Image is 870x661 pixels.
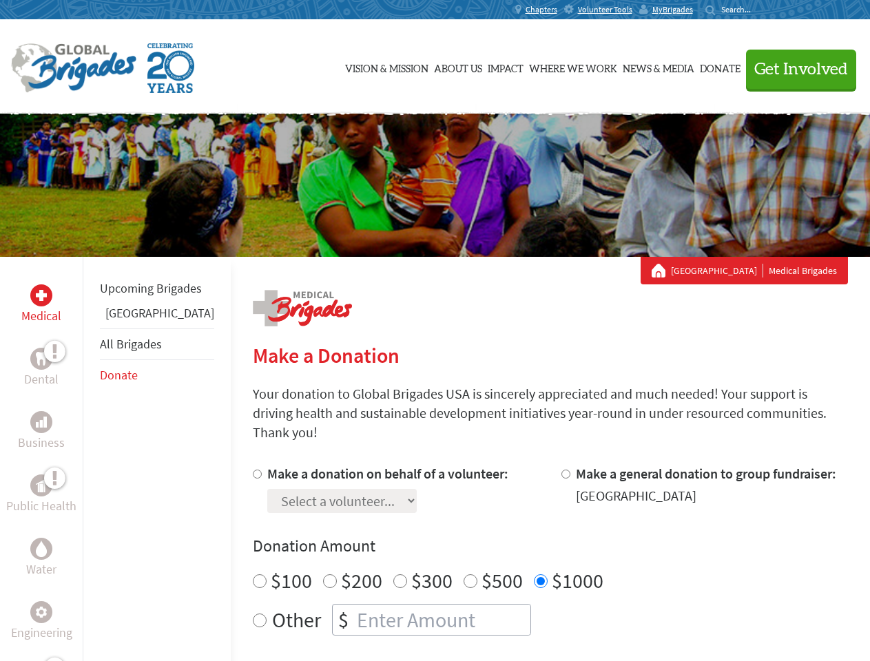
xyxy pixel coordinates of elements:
[100,360,214,390] li: Donate
[253,290,352,326] img: logo-medical.png
[721,4,760,14] input: Search...
[36,290,47,301] img: Medical
[526,4,557,15] span: Chapters
[21,306,61,326] p: Medical
[333,605,354,635] div: $
[18,411,65,452] a: BusinessBusiness
[18,433,65,452] p: Business
[576,486,836,505] div: [GEOGRAPHIC_DATA]
[30,284,52,306] div: Medical
[488,32,524,101] a: Impact
[21,284,61,326] a: MedicalMedical
[30,601,52,623] div: Engineering
[746,50,856,89] button: Get Involved
[671,264,763,277] a: [GEOGRAPHIC_DATA]
[24,370,59,389] p: Dental
[652,264,837,277] div: Medical Brigades
[100,367,138,383] a: Donate
[253,343,848,368] h2: Make a Donation
[36,479,47,492] img: Public Health
[754,61,848,78] span: Get Involved
[11,623,72,642] p: Engineering
[36,352,47,365] img: Dental
[147,43,194,93] img: Global Brigades Celebrating 20 Years
[411,567,453,594] label: $300
[434,32,482,101] a: About Us
[36,417,47,428] img: Business
[24,348,59,389] a: DentalDental
[529,32,617,101] a: Where We Work
[100,336,162,352] a: All Brigades
[6,474,76,516] a: Public HealthPublic Health
[253,535,848,557] h4: Donation Amount
[105,305,214,321] a: [GEOGRAPHIC_DATA]
[36,541,47,556] img: Water
[26,560,56,579] p: Water
[271,567,312,594] label: $100
[700,32,740,101] a: Donate
[345,32,428,101] a: Vision & Mission
[652,4,693,15] span: MyBrigades
[267,465,508,482] label: Make a donation on behalf of a volunteer:
[26,538,56,579] a: WaterWater
[272,604,321,636] label: Other
[100,273,214,304] li: Upcoming Brigades
[6,496,76,516] p: Public Health
[100,280,202,296] a: Upcoming Brigades
[578,4,632,15] span: Volunteer Tools
[552,567,603,594] label: $1000
[253,384,848,442] p: Your donation to Global Brigades USA is sincerely appreciated and much needed! Your support is dr...
[30,411,52,433] div: Business
[576,465,836,482] label: Make a general donation to group fundraiser:
[623,32,694,101] a: News & Media
[30,348,52,370] div: Dental
[481,567,523,594] label: $500
[100,328,214,360] li: All Brigades
[36,607,47,618] img: Engineering
[341,567,382,594] label: $200
[30,538,52,560] div: Water
[30,474,52,496] div: Public Health
[100,304,214,328] li: Guatemala
[354,605,530,635] input: Enter Amount
[11,43,136,93] img: Global Brigades Logo
[11,601,72,642] a: EngineeringEngineering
